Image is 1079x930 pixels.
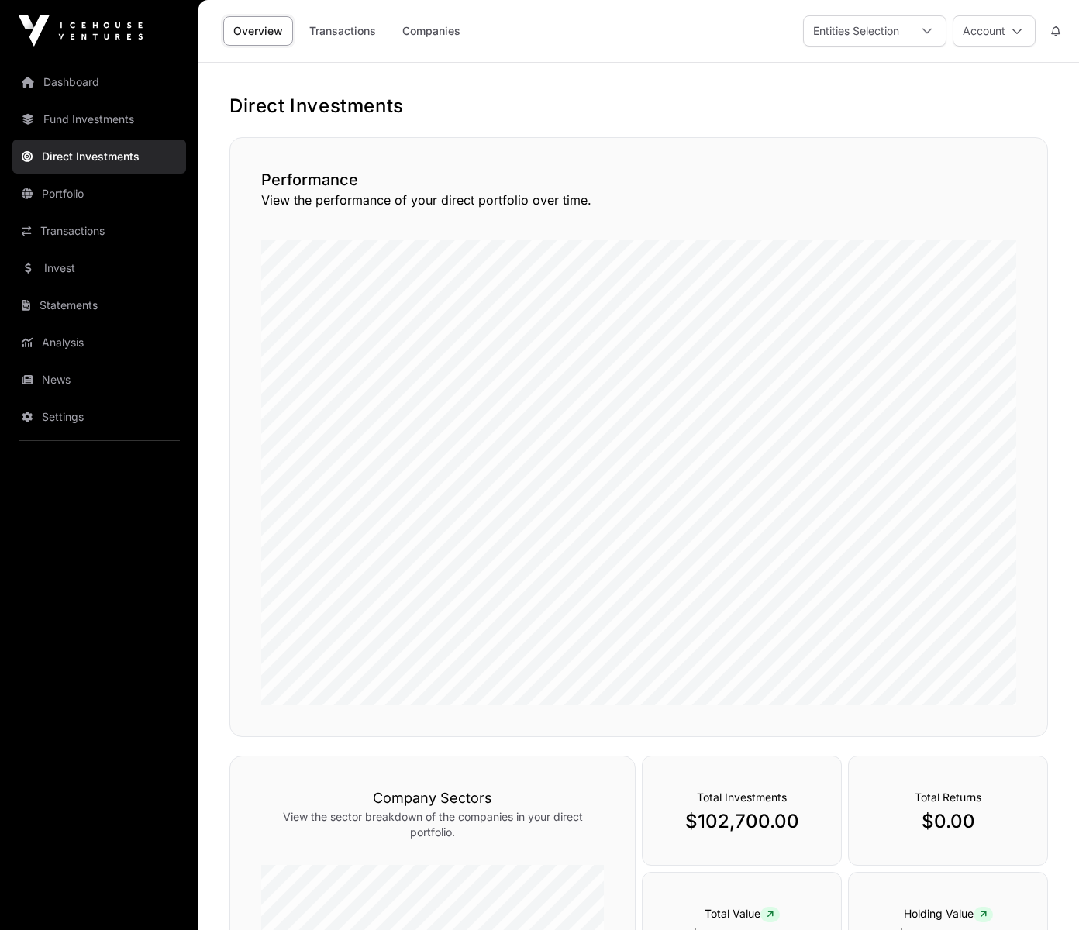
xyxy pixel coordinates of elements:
a: Transactions [299,16,386,46]
a: Direct Investments [12,139,186,174]
p: $102,700.00 [674,809,810,834]
p: $0.00 [880,809,1016,834]
iframe: Chat Widget [1001,856,1079,930]
a: Analysis [12,325,186,360]
a: Companies [392,16,471,46]
a: Transactions [12,214,186,248]
span: Total Returns [915,790,981,804]
h3: Company Sectors [261,787,604,809]
span: Holding Value [904,907,993,920]
span: Total Value [705,907,780,920]
a: Settings [12,400,186,434]
h2: Performance [261,169,1016,191]
p: View the sector breakdown of the companies in your direct portfolio. [261,809,604,840]
a: Statements [12,288,186,322]
a: News [12,363,186,397]
p: View the performance of your direct portfolio over time. [261,191,1016,209]
a: Fund Investments [12,102,186,136]
a: Dashboard [12,65,186,99]
span: Total Investments [697,790,787,804]
h1: Direct Investments [229,94,1048,119]
a: Overview [223,16,293,46]
img: Icehouse Ventures Logo [19,15,143,46]
a: Portfolio [12,177,186,211]
button: Account [953,15,1036,46]
div: Entities Selection [804,16,908,46]
a: Invest [12,251,186,285]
